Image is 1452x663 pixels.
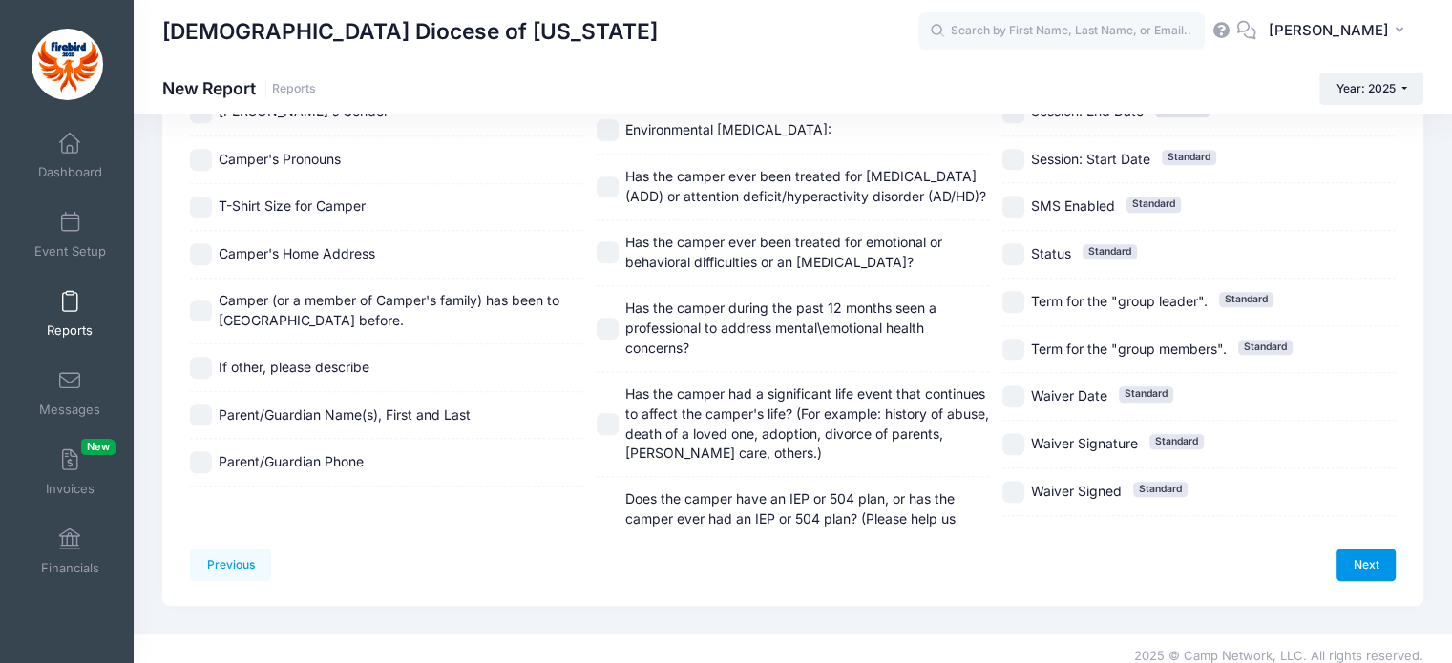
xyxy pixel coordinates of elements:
[597,413,619,435] input: Has the camper had a significant life event that continues to affect the camper's life? (For exam...
[219,103,389,119] span: [PERSON_NAME]'s Gender
[81,439,116,455] span: New
[1126,197,1181,212] span: Standard
[1002,291,1024,313] input: Term for the "group leader".Standard
[190,549,271,581] a: Previous
[25,201,116,268] a: Event Setup
[597,176,619,198] input: Has the camper ever been treated for [MEDICAL_DATA] (ADD) or attention deficit/hyperactivity diso...
[1031,387,1107,404] span: Waiver Date
[1083,244,1137,259] span: Standard
[1002,196,1024,218] input: SMS EnabledStandard
[1319,73,1423,105] button: Year: 2025
[46,481,95,497] span: Invoices
[1336,81,1396,95] span: Year: 2025
[1002,481,1024,503] input: Waiver SignedStandard
[1002,339,1024,361] input: Term for the "group members".Standard
[597,318,619,340] input: Has the camper during the past 12 months seen a professional to address mental\emotional health c...
[918,12,1205,51] input: Search by First Name, Last Name, or Email...
[190,451,212,473] input: Parent/Guardian Phone
[219,359,369,375] span: If other, please describe
[32,29,103,100] img: Episcopal Diocese of Missouri
[25,518,116,585] a: Financials
[1031,197,1115,214] span: SMS Enabled
[190,300,212,322] input: Camper (or a member of Camper's family) has been to [GEOGRAPHIC_DATA] before.
[219,151,341,167] span: Camper's Pronouns
[162,10,658,53] h1: [DEMOGRAPHIC_DATA] Diocese of [US_STATE]
[625,300,936,356] span: Has the camper during the past 12 months seen a professional to address mental\emotional health c...
[190,243,212,265] input: Camper's Home Address
[625,385,989,462] span: Has the camper had a significant life event that continues to affect the camper's life? (For exam...
[1149,434,1204,449] span: Standard
[190,404,212,426] input: Parent/Guardian Name(s), First and Last
[1031,341,1227,357] span: Term for the "group members".
[1031,435,1138,451] span: Waiver Signature
[1134,648,1423,663] span: 2025 © Camp Network, LLC. All rights reserved.
[219,197,366,214] span: T-Shirt Size for Camper
[1162,150,1216,165] span: Standard
[625,234,942,270] span: Has the camper ever been treated for emotional or behavioral difficulties or an [MEDICAL_DATA]?
[1031,103,1144,119] span: Session: End Date
[219,406,471,423] span: Parent/Guardian Name(s), First and Last
[1002,385,1024,407] input: Waiver DateStandard
[190,357,212,379] input: If other, please describe
[1031,245,1071,261] span: Status
[1336,549,1396,581] a: Next
[25,360,116,426] a: Messages
[625,168,986,204] span: Has the camper ever been treated for [MEDICAL_DATA] (ADD) or attention deficit/hyperactivity diso...
[25,122,116,189] a: Dashboard
[597,241,619,263] input: Has the camper ever been treated for emotional or behavioral difficulties or an [MEDICAL_DATA]?
[219,292,559,328] span: Camper (or a member of Camper's family) has been to [GEOGRAPHIC_DATA] before.
[272,82,316,96] a: Reports
[1238,340,1293,355] span: Standard
[47,322,93,339] span: Reports
[1119,386,1173,402] span: Standard
[1256,10,1423,53] button: [PERSON_NAME]
[1002,243,1024,265] input: StatusStandard
[1002,149,1024,171] input: Session: Start DateStandard
[625,121,831,137] span: Environmental [MEDICAL_DATA]:
[190,197,212,218] input: T-Shirt Size for Camper
[1219,292,1273,307] span: Standard
[1002,433,1024,455] input: Waiver SignatureStandard
[34,243,106,259] span: Event Setup
[190,149,212,171] input: Camper's Pronouns
[41,560,99,576] span: Financials
[1031,151,1150,167] span: Session: Start Date
[25,439,116,506] a: InvoicesNew
[1031,483,1122,499] span: Waiver Signed
[219,453,364,469] span: Parent/Guardian Phone
[38,164,102,180] span: Dashboard
[219,245,375,261] span: Camper's Home Address
[1133,482,1188,497] span: Standard
[25,280,116,347] a: Reports
[39,402,100,418] span: Messages
[597,119,619,141] input: Environmental [MEDICAL_DATA]:
[162,78,316,98] h1: New Report
[1269,20,1389,41] span: [PERSON_NAME]
[1031,293,1208,309] span: Term for the "group leader".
